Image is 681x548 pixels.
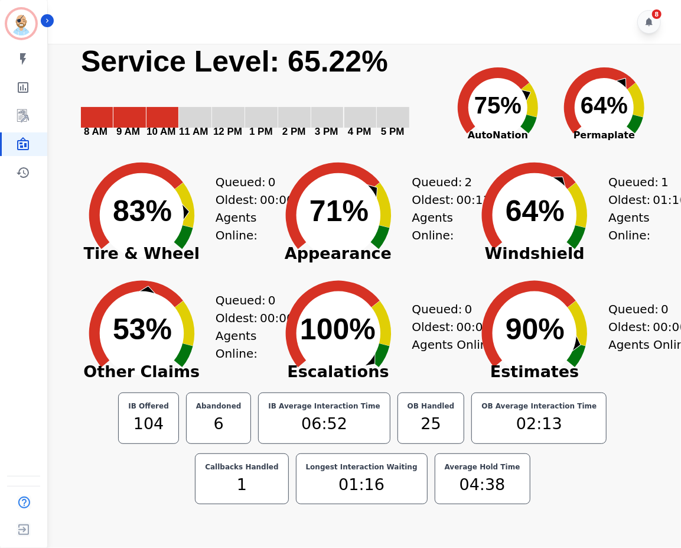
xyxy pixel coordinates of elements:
[113,313,172,346] text: 53%
[146,126,175,137] text: 10 AM
[7,9,35,38] img: Bordered avatar
[405,400,457,412] div: OB Handled
[216,291,304,309] div: Queued:
[309,194,369,228] text: 71%
[412,173,501,191] div: Queued:
[479,400,599,412] div: OB Average Interaction Time
[265,248,412,260] span: Appearance
[213,126,242,137] text: 12 PM
[506,313,565,346] text: 90%
[412,300,501,318] div: Queued:
[216,327,316,362] div: Agents Online:
[348,126,372,137] text: 4 PM
[405,412,457,436] div: 25
[442,461,523,473] div: Average Hold Time
[84,126,107,137] text: 8 AM
[194,400,244,412] div: Abandoned
[216,209,316,244] div: Agents Online:
[445,128,551,142] span: AutoNation
[506,194,565,228] text: 64%
[68,366,216,378] span: Other Claims
[300,313,376,346] text: 100%
[113,194,172,228] text: 83%
[461,248,608,260] span: Windshield
[381,126,405,137] text: 5 PM
[266,412,382,436] div: 06:52
[442,473,523,497] div: 04:38
[457,191,491,209] span: 00:11
[581,92,628,118] text: 64%
[216,309,304,327] div: Oldest:
[126,400,171,412] div: IB Offered
[203,461,281,473] div: Callbacks Handled
[216,173,304,191] div: Queued:
[265,366,412,378] span: Escalations
[116,126,140,137] text: 9 AM
[412,209,513,244] div: Agents Online:
[216,191,304,209] div: Oldest:
[315,126,338,137] text: 3 PM
[80,44,438,153] svg: Service Level: 0%
[412,336,513,354] div: Agents Online:
[474,92,522,118] text: 75%
[661,300,669,318] span: 0
[260,191,294,209] span: 00:00
[551,128,657,142] span: Permaplate
[304,473,420,497] div: 01:16
[203,473,281,497] div: 1
[126,412,171,436] div: 104
[194,412,244,436] div: 6
[260,309,294,327] span: 00:00
[249,126,273,137] text: 1 PM
[81,45,388,78] text: Service Level: 65.22%
[412,318,501,336] div: Oldest:
[412,191,501,209] div: Oldest:
[68,248,216,260] span: Tire & Wheel
[661,173,669,191] span: 1
[266,400,382,412] div: IB Average Interaction Time
[479,412,599,436] div: 02:13
[304,461,420,473] div: Longest Interaction Waiting
[282,126,306,137] text: 2 PM
[457,318,491,336] span: 00:00
[652,9,662,19] div: 8
[461,366,608,378] span: Estimates
[179,126,208,137] text: 11 AM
